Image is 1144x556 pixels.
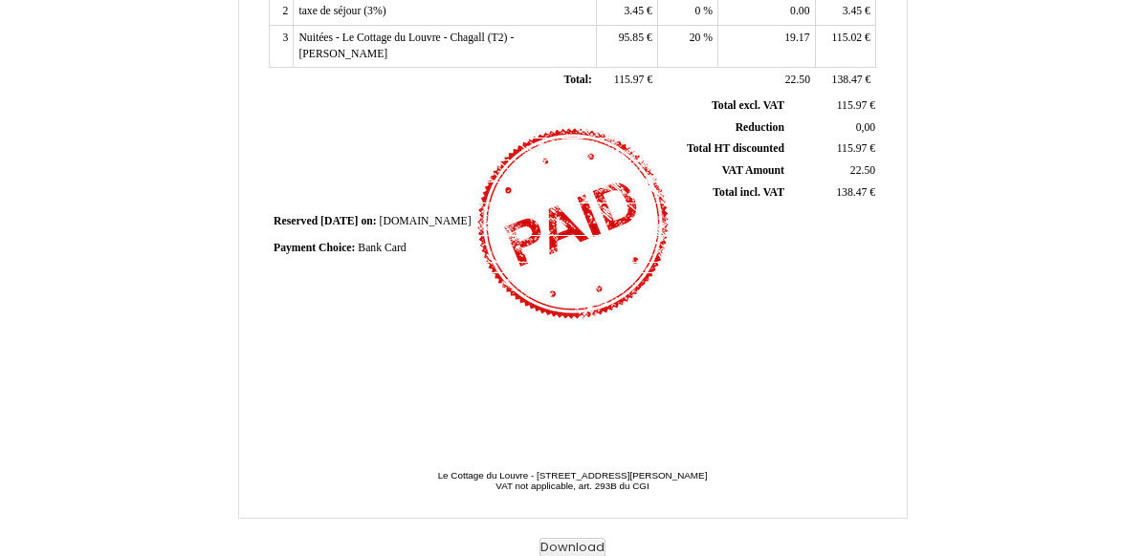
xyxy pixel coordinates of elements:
span: Total excl. VAT [712,99,784,112]
td: € [788,96,879,117]
span: Total HT discounted [687,142,784,155]
span: 20 [690,32,701,44]
td: € [597,25,657,67]
span: 3.45 [625,5,644,17]
td: € [788,139,879,160]
span: 138.47 [836,186,867,199]
span: Total: [563,74,591,86]
span: 3.45 [843,5,862,17]
span: VAT Amount [722,164,784,177]
span: [DOMAIN_NAME] [380,215,472,227]
span: Nuitées - Le Cottage du Louvre - Chagall (T2) - [PERSON_NAME] [298,32,514,60]
span: Total incl. VAT [713,186,784,199]
td: € [597,68,657,95]
td: € [815,68,875,95]
span: VAT not applicable, art. 293B du CGI [495,481,649,491]
td: € [815,25,875,67]
span: 0.00 [790,5,809,17]
span: 138.47 [832,74,863,86]
span: 115.97 [614,74,645,86]
span: 115.97 [837,99,868,112]
span: Reserved [274,215,318,227]
span: 19.17 [784,32,809,44]
span: 0,00 [856,121,875,134]
td: € [788,182,879,203]
span: Bank Card [358,242,406,254]
span: taxe de séjour (3%) [298,5,385,17]
span: 22.50 [850,164,875,177]
span: 95.85 [619,32,644,44]
span: Reduction [736,121,784,134]
span: Le Cottage du Louvre - [STREET_ADDRESS][PERSON_NAME] [438,470,708,481]
span: Payment Choice: [274,242,355,254]
td: 3 [270,25,294,67]
span: 115.02 [831,32,862,44]
td: % [657,25,717,67]
span: 22.50 [785,74,810,86]
span: 115.97 [837,142,868,155]
span: [DATE] [320,215,358,227]
span: on: [361,215,376,227]
span: 0 [695,5,701,17]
